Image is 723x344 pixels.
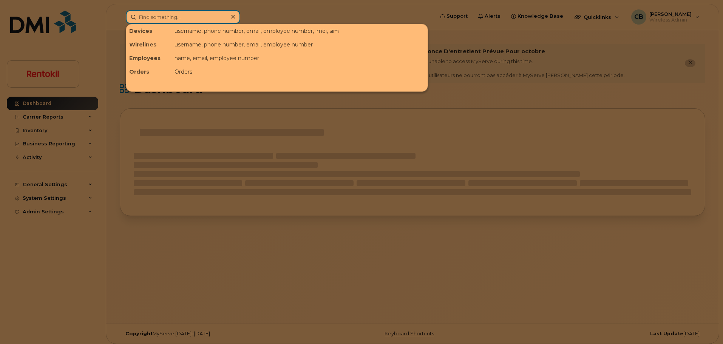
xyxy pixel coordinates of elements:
div: username, phone number, email, employee number [171,38,428,51]
div: Orders [126,65,171,79]
div: Devices [126,24,171,38]
div: username, phone number, email, employee number, imei, sim [171,24,428,38]
div: name, email, employee number [171,51,428,65]
div: Orders [171,65,428,79]
div: Employees [126,51,171,65]
div: Wirelines [126,38,171,51]
iframe: Messenger Launcher [690,311,717,338]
